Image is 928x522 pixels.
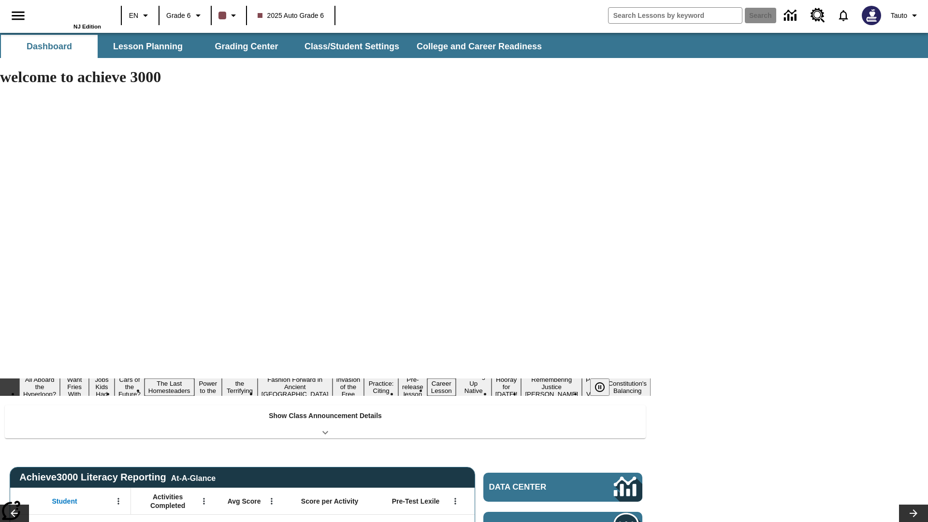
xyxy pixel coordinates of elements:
button: Slide 8 Fashion Forward in Ancient Rome [258,375,333,399]
span: NJ Edition [73,24,101,29]
a: Home [38,4,101,24]
button: Slide 1 All Aboard the Hyperloop? [19,375,60,399]
button: Slide 2 Do You Want Fries With That? [60,367,89,406]
button: Slide 3 Dirty Jobs Kids Had To Do [89,367,115,406]
span: 2025 Auto Grade 6 [258,11,324,21]
button: Lesson Planning [100,35,196,58]
span: Activities Completed [136,493,200,510]
input: search field [609,8,742,23]
button: Slide 4 Cars of the Future? [115,375,145,399]
button: Pause [590,378,609,396]
span: Score per Activity [301,497,359,506]
button: Open Menu [448,494,463,508]
button: Slide 6 Solar Power to the People [194,371,222,403]
div: Show Class Announcement Details [5,405,646,438]
button: Slide 10 Mixed Practice: Citing Evidence [364,371,398,403]
span: Tauto [891,11,907,21]
button: Slide 14 Hooray for Constitution Day! [492,375,522,399]
img: Avatar [862,6,881,25]
button: Slide 5 The Last Homesteaders [145,378,194,396]
button: Profile/Settings [887,7,924,24]
span: Student [52,497,77,506]
button: Language: EN, Select a language [125,7,156,24]
button: Open Menu [264,494,279,508]
span: EN [129,11,138,21]
a: Data Center [778,2,805,29]
a: Resource Center, Will open in new tab [805,2,831,29]
button: Open Menu [197,494,211,508]
button: Open Menu [111,494,126,508]
button: Dashboard [1,35,98,58]
span: Data Center [489,482,580,492]
button: Lesson carousel, Next [899,505,928,522]
button: Grade: Grade 6, Select a grade [162,7,208,24]
button: Slide 13 Cooking Up Native Traditions [456,371,492,403]
a: Data Center [483,473,642,502]
button: Grading Center [198,35,295,58]
button: Slide 12 Career Lesson [427,378,456,396]
span: Avg Score [228,497,261,506]
p: Show Class Announcement Details [269,411,382,421]
button: Slide 15 Remembering Justice O'Connor [521,375,582,399]
button: Open side menu [4,1,32,30]
button: Slide 9 The Invasion of the Free CD [333,367,364,406]
button: Slide 17 The Constitution's Balancing Act [604,371,651,403]
button: Slide 11 Pre-release lesson [398,375,427,399]
span: Pre-Test Lexile [392,497,440,506]
button: Select a new avatar [856,3,887,28]
button: College and Career Readiness [409,35,550,58]
button: Slide 7 Attack of the Terrifying Tomatoes [222,371,258,403]
span: Grade 6 [166,11,191,21]
button: Class color is dark brown. Change class color [215,7,243,24]
span: Achieve3000 Literacy Reporting [19,472,216,483]
button: Class/Student Settings [297,35,407,58]
div: Pause [590,378,619,396]
div: Home [38,3,101,29]
button: Slide 16 Point of View [582,375,604,399]
a: Notifications [831,3,856,28]
div: At-A-Glance [171,472,216,483]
